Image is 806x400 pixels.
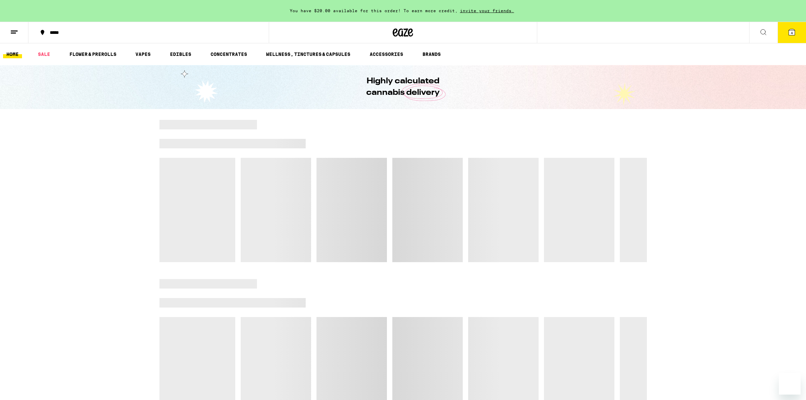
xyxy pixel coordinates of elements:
[419,50,444,58] a: BRANDS
[791,31,793,35] span: 4
[263,50,354,58] a: WELLNESS, TINCTURES & CAPSULES
[3,50,22,58] a: HOME
[458,8,517,13] span: invite your friends.
[779,373,801,395] iframe: Button to launch messaging window
[366,50,407,58] a: ACCESSORIES
[35,50,53,58] a: SALE
[207,50,250,58] a: CONCENTRATES
[347,76,459,99] h1: Highly calculated cannabis delivery
[66,50,120,58] a: FLOWER & PREROLLS
[132,50,154,58] a: VAPES
[778,22,806,43] button: 4
[167,50,195,58] a: EDIBLES
[290,8,458,13] span: You have $20.00 available for this order! To earn more credit,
